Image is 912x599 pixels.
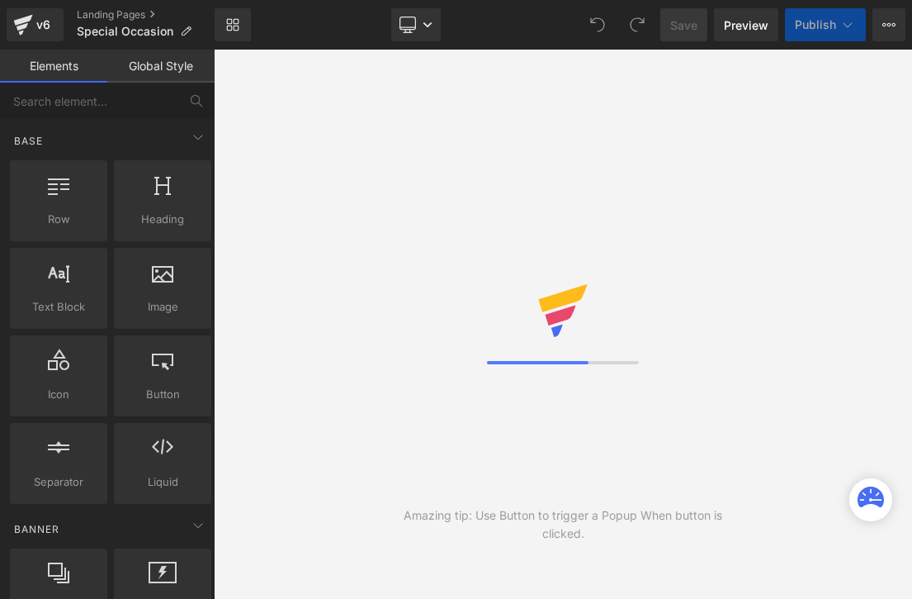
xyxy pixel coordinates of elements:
[33,14,54,36] div: v6
[15,473,102,491] span: Separator
[795,18,836,31] span: Publish
[724,17,768,34] span: Preview
[7,8,64,41] a: v6
[15,211,102,228] span: Row
[119,473,206,491] span: Liquid
[12,521,61,537] span: Banner
[12,133,45,149] span: Base
[77,8,215,21] a: Landing Pages
[107,50,215,83] a: Global Style
[389,506,738,543] div: Amazing tip: Use Button to trigger a Popup When button is clicked.
[77,25,173,38] span: Special Occasion
[15,386,102,403] span: Icon
[670,17,697,34] span: Save
[119,386,206,403] span: Button
[581,8,614,41] button: Undo
[714,8,778,41] a: Preview
[119,211,206,228] span: Heading
[785,8,866,41] button: Publish
[15,298,102,316] span: Text Block
[215,8,251,41] a: New Library
[621,8,654,41] button: Redo
[119,298,206,316] span: Image
[872,8,905,41] button: More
